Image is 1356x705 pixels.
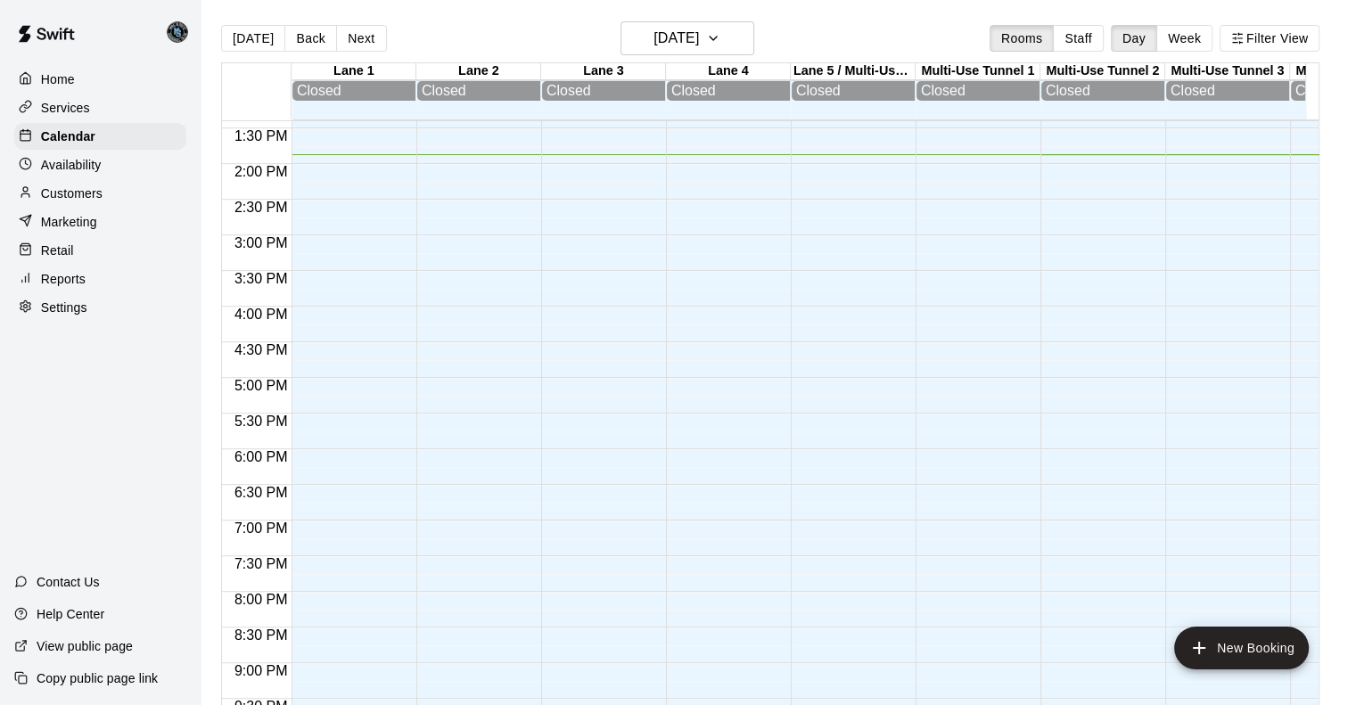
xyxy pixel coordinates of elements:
div: Closed [297,83,411,99]
a: Customers [14,180,186,207]
div: Multi-Use Tunnel 2 [1040,63,1165,80]
button: Day [1111,25,1157,52]
button: [DATE] [620,21,754,55]
span: 5:00 PM [230,378,292,393]
span: 3:30 PM [230,271,292,286]
h6: [DATE] [653,26,699,51]
p: Services [41,99,90,117]
div: Multi-Use Tunnel 3 [1165,63,1290,80]
button: Week [1156,25,1212,52]
a: Reports [14,266,186,292]
span: 2:00 PM [230,164,292,179]
p: Reports [41,270,86,288]
span: 8:30 PM [230,627,292,643]
div: Lane 2 [416,63,541,80]
div: Closed [1046,83,1160,99]
span: 1:30 PM [230,128,292,143]
p: Retail [41,242,74,259]
span: 9:00 PM [230,663,292,678]
p: Availability [41,156,102,174]
button: Next [336,25,386,52]
button: Back [284,25,337,52]
div: Lane 5 / Multi-Use Tunnel 5 [791,63,916,80]
span: 6:30 PM [230,485,292,500]
button: Staff [1053,25,1104,52]
span: 8:00 PM [230,592,292,607]
img: Danny Lake [167,21,188,43]
a: Services [14,94,186,121]
p: Customers [41,184,103,202]
div: Closed [422,83,536,99]
button: Filter View [1220,25,1319,52]
div: Lane 1 [292,63,416,80]
div: Multi-Use Tunnel 1 [916,63,1040,80]
p: Contact Us [37,573,100,591]
span: 2:30 PM [230,200,292,215]
span: 4:00 PM [230,307,292,322]
p: Calendar [41,127,95,145]
div: Closed [547,83,661,99]
a: Home [14,66,186,93]
span: 5:30 PM [230,414,292,429]
p: Settings [41,299,87,316]
a: Marketing [14,209,186,235]
p: Copy public page link [37,669,158,687]
div: Closed [921,83,1035,99]
span: 3:00 PM [230,235,292,250]
p: View public page [37,637,133,655]
button: [DATE] [221,25,285,52]
span: 7:30 PM [230,556,292,571]
p: Marketing [41,213,97,231]
span: 6:00 PM [230,449,292,464]
button: add [1174,627,1309,669]
a: Retail [14,237,186,264]
a: Settings [14,294,186,321]
div: Danny Lake [163,14,201,50]
a: Calendar [14,123,186,150]
a: Availability [14,152,186,178]
button: Rooms [990,25,1054,52]
span: 7:00 PM [230,521,292,536]
div: Closed [796,83,910,99]
div: Lane 4 [666,63,791,80]
span: 4:30 PM [230,342,292,357]
p: Home [41,70,75,88]
p: Help Center [37,605,104,623]
div: Closed [671,83,785,99]
div: Lane 3 [541,63,666,80]
div: Closed [1171,83,1285,99]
